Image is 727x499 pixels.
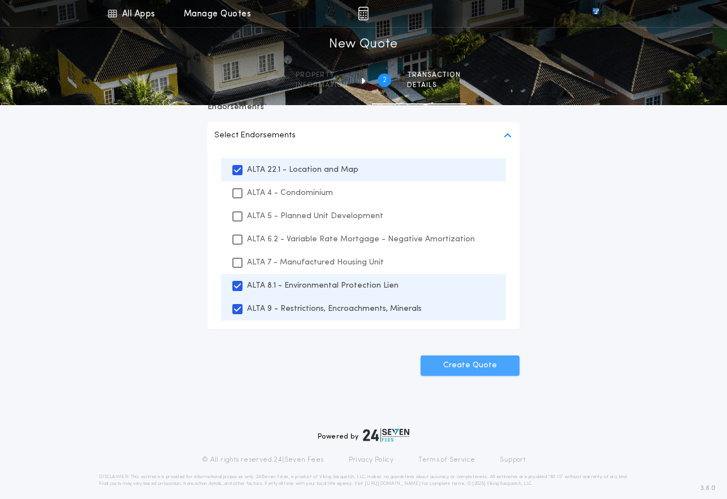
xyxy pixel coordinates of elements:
a: [URL][DOMAIN_NAME] [365,481,421,486]
p: ALTA 7 - Manufactured Housing Unit [247,257,384,268]
p: ALTA 22.1 - Location and Map [247,164,358,176]
p: ALTA 9 - Restrictions, Encroachments, Minerals [247,303,422,315]
button: Select Endorsements [207,122,520,149]
h2: 2 [383,76,387,85]
img: vs-icon [572,8,620,19]
img: logo [363,428,409,442]
p: © All rights reserved. 24|Seven Fees [202,455,324,465]
div: Powered by [318,428,409,442]
button: Create Quote [421,355,520,376]
a: Terms of Service [418,455,475,465]
span: Transaction [407,71,461,80]
span: details [407,81,461,90]
p: ALTA 6.2 - Variable Rate Mortgage - Negative Amortization [247,233,475,245]
p: ALTA 5 - Planned Unit Development [247,210,383,222]
p: ALTA 4 - Condominium [247,187,333,199]
span: 3.8.0 [700,483,716,493]
ul: Select Endorsements [207,149,520,329]
a: Support [500,455,525,465]
p: Select Endorsements [214,129,296,142]
p: Endorsements [207,102,520,113]
a: Privacy Policy [349,455,394,465]
p: DISCLAIMER: This estimate is provided for informational purposes only. 24|Seven Fees, a product o... [99,474,628,487]
img: img [358,7,369,20]
p: ALTA 8.1 - Environmental Protection Lien [247,280,399,292]
span: information [296,81,348,90]
span: Property [296,71,348,80]
h1: New Quote [329,36,398,54]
